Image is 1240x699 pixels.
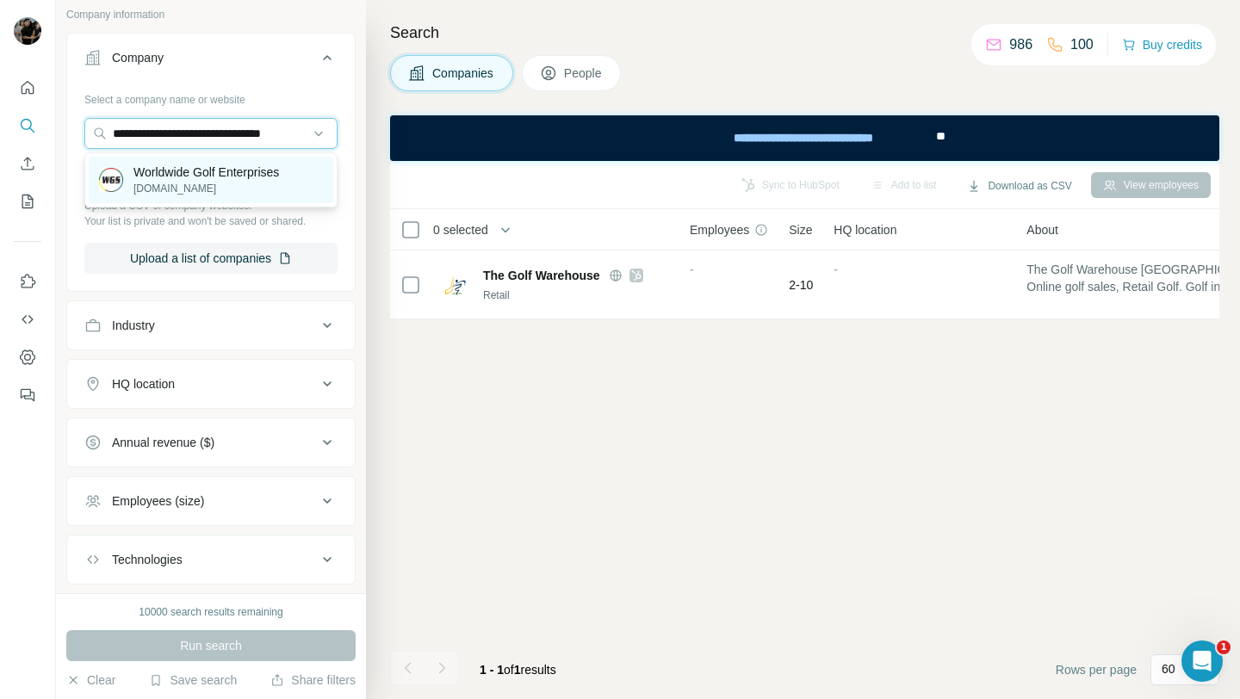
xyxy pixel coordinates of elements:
span: results [480,663,556,677]
button: Buy credits [1122,33,1202,57]
p: [DOMAIN_NAME] [133,181,279,196]
button: HQ location [67,363,355,405]
span: of [504,663,514,677]
button: Save search [149,671,237,689]
button: Company [67,37,355,85]
p: 60 [1162,660,1175,677]
iframe: Intercom live chat [1181,640,1223,682]
p: Worldwide Golf Enterprises [133,164,279,181]
button: Upload a list of companies [84,243,338,274]
span: - [690,263,694,276]
span: 2-10 [789,276,813,294]
span: HQ location [834,221,896,238]
img: Avatar [14,17,41,45]
p: 100 [1070,34,1094,55]
span: Size [789,221,812,238]
div: HQ location [112,375,175,393]
span: 1 - 1 [480,663,504,677]
button: Employees (size) [67,480,355,522]
button: Search [14,110,41,141]
span: 1 [514,663,521,677]
span: About [1026,221,1058,238]
span: Employees [690,221,749,238]
span: 1 [1217,640,1231,654]
button: Download as CSV [955,173,1083,199]
span: Rows per page [1056,661,1137,678]
button: Clear [66,671,115,689]
span: 0 selected [433,221,488,238]
button: Use Surfe on LinkedIn [14,266,41,297]
span: - [834,263,838,276]
button: Enrich CSV [14,148,41,179]
p: Company information [66,7,356,22]
button: Dashboard [14,342,41,373]
div: Retail [483,288,669,303]
div: Industry [112,317,155,334]
button: Quick start [14,72,41,103]
div: Annual revenue ($) [112,434,214,451]
button: My lists [14,186,41,217]
span: People [564,65,604,82]
iframe: Banner [390,115,1219,161]
button: Feedback [14,380,41,411]
button: Annual revenue ($) [67,422,355,463]
img: Logo of The Golf Warehouse [442,274,469,294]
div: Technologies [112,551,183,568]
p: 986 [1009,34,1032,55]
span: Companies [432,65,495,82]
div: 10000 search results remaining [139,604,282,620]
button: Technologies [67,539,355,580]
div: Employees (size) [112,492,204,510]
div: Select a company name or website [84,85,338,108]
h4: Search [390,21,1219,45]
button: Industry [67,305,355,346]
span: The Golf Warehouse [483,267,600,284]
button: Use Surfe API [14,304,41,335]
p: Your list is private and won't be saved or shared. [84,213,338,229]
img: Worldwide Golf Enterprises [99,168,123,192]
button: Share filters [270,671,356,689]
div: Company [112,49,164,66]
